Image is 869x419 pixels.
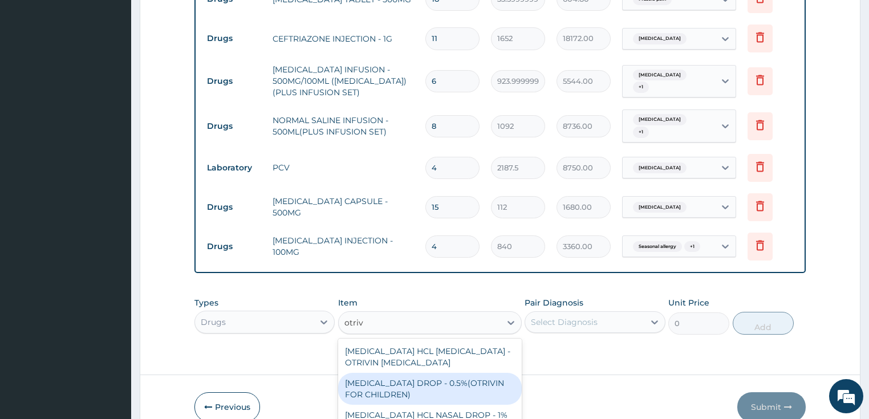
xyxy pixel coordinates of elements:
div: Minimize live chat window [187,6,214,33]
td: Drugs [201,116,267,137]
td: Laboratory [201,157,267,178]
div: [MEDICAL_DATA] HCL [MEDICAL_DATA] - OTRIVIN [MEDICAL_DATA] [338,341,522,373]
td: Drugs [201,71,267,92]
span: + 1 [684,241,700,253]
div: Chat with us now [59,64,192,79]
td: [MEDICAL_DATA] INJECTION - 100MG [267,229,420,263]
label: Item [338,297,358,308]
span: [MEDICAL_DATA] [633,162,687,174]
span: [MEDICAL_DATA] [633,114,687,125]
td: PCV [267,156,420,179]
span: + 1 [633,127,649,138]
span: Seasonal allergy [633,241,682,253]
td: Drugs [201,28,267,49]
span: [MEDICAL_DATA] [633,202,687,213]
td: NORMAL SALINE INFUSION - 500ML(PLUS INFUSION SET) [267,109,420,143]
label: Unit Price [668,297,709,308]
td: Drugs [201,236,267,257]
label: Types [194,298,218,308]
td: [MEDICAL_DATA] CAPSULE - 500MG [267,190,420,224]
img: d_794563401_company_1708531726252_794563401 [21,57,46,86]
div: Select Diagnosis [531,316,598,328]
span: [MEDICAL_DATA] [633,33,687,44]
td: CEFTRIAZONE INJECTION - 1G [267,27,420,50]
div: [MEDICAL_DATA] DROP - 0.5%(OTRIVIN FOR CHILDREN) [338,373,522,405]
button: Add [733,312,794,335]
span: We're online! [66,133,157,248]
td: Drugs [201,197,267,218]
span: [MEDICAL_DATA] [633,70,687,81]
td: [MEDICAL_DATA] INFUSION - 500MG/100ML ([MEDICAL_DATA])(PLUS INFUSION SET) [267,58,420,104]
div: Drugs [201,316,226,328]
textarea: Type your message and hit 'Enter' [6,290,217,329]
span: + 1 [633,82,649,93]
label: Pair Diagnosis [525,297,583,308]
